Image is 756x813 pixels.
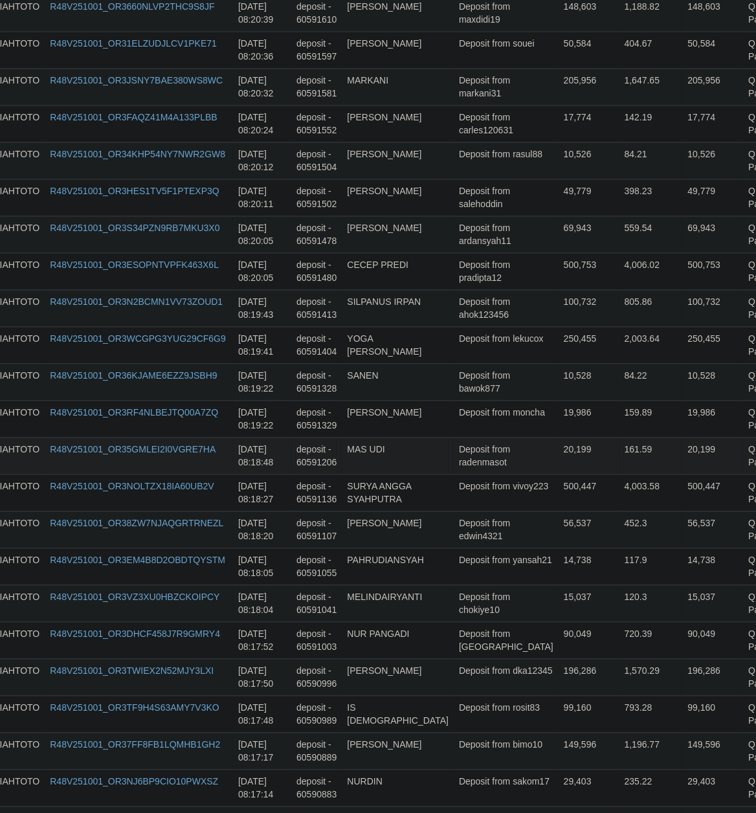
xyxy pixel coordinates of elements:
[233,769,291,806] td: [DATE] 08:17:14
[619,105,683,142] td: 142.19
[559,252,619,289] td: 500,753
[50,665,214,676] a: R48V251001_OR3TWIEX2N52MJY3LXI
[619,142,683,179] td: 84.21
[233,658,291,695] td: [DATE] 08:17:50
[342,31,454,68] td: [PERSON_NAME]
[342,363,454,400] td: SANEN
[342,252,454,289] td: CECEP PREDI
[454,363,559,400] td: Deposit from bawok877
[682,31,743,68] td: 50,584
[342,216,454,252] td: [PERSON_NAME]
[454,732,559,769] td: Deposit from bimo10
[233,400,291,437] td: [DATE] 08:19:22
[342,326,454,363] td: YOGA [PERSON_NAME]
[291,326,342,363] td: deposit - 60591404
[233,363,291,400] td: [DATE] 08:19:22
[454,252,559,289] td: Deposit from pradipta12
[233,289,291,326] td: [DATE] 08:19:43
[291,658,342,695] td: deposit - 60590996
[619,400,683,437] td: 159.89
[291,142,342,179] td: deposit - 60591504
[342,621,454,658] td: NUR PANGADI
[233,437,291,474] td: [DATE] 08:18:48
[50,223,219,233] a: R48V251001_OR3S34PZN9RB7MKU3X0
[454,695,559,732] td: Deposit from rosit83
[50,776,218,786] a: R48V251001_OR3NJ6BP9CIO10PWXSZ
[559,400,619,437] td: 19,986
[233,105,291,142] td: [DATE] 08:20:24
[50,518,223,528] a: R48V251001_OR38ZW7NJAQGRTRNEZL
[291,363,342,400] td: deposit - 60591328
[454,400,559,437] td: Deposit from moncha
[454,289,559,326] td: Deposit from ahok123456
[559,732,619,769] td: 149,596
[682,732,743,769] td: 149,596
[233,68,291,105] td: [DATE] 08:20:32
[342,105,454,142] td: [PERSON_NAME]
[50,75,223,85] a: R48V251001_OR3JSNY7BAE380WS8WC
[50,629,220,639] a: R48V251001_OR3DHCF458J7R9GMRY4
[682,326,743,363] td: 250,455
[559,437,619,474] td: 20,199
[233,474,291,511] td: [DATE] 08:18:27
[559,326,619,363] td: 250,455
[233,179,291,216] td: [DATE] 08:20:11
[682,548,743,585] td: 14,738
[50,186,219,196] a: R48V251001_OR3HES1TV5F1PTEXP3Q
[454,769,559,806] td: Deposit from sakom17
[619,363,683,400] td: 84.22
[619,289,683,326] td: 805.86
[342,68,454,105] td: MARKANI
[233,252,291,289] td: [DATE] 08:20:05
[342,142,454,179] td: [PERSON_NAME]
[559,31,619,68] td: 50,584
[291,511,342,548] td: deposit - 60591107
[291,585,342,621] td: deposit - 60591041
[50,444,216,454] a: R48V251001_OR35GMLEI2I0VGRE7HA
[291,769,342,806] td: deposit - 60590883
[619,769,683,806] td: 235.22
[682,216,743,252] td: 69,943
[342,732,454,769] td: [PERSON_NAME]
[233,142,291,179] td: [DATE] 08:20:12
[50,333,226,344] a: R48V251001_OR3WCGPG3YUG29CF6G9
[342,474,454,511] td: SURYA ANGGA SYAHPUTRA
[291,621,342,658] td: deposit - 60591003
[619,68,683,105] td: 1,647.65
[233,216,291,252] td: [DATE] 08:20:05
[682,179,743,216] td: 49,779
[682,511,743,548] td: 56,537
[50,38,217,49] a: R48V251001_OR31ELZUDJLCV1PKE71
[50,555,225,565] a: R48V251001_OR3EM4B8D2OBDTQYSTM
[454,216,559,252] td: Deposit from ardansyah11
[291,216,342,252] td: deposit - 60591478
[50,370,217,381] a: R48V251001_OR36KJAME6EZZ9JSBH9
[454,437,559,474] td: Deposit from radenmasot
[559,658,619,695] td: 196,286
[454,326,559,363] td: Deposit from lekucox
[454,511,559,548] td: Deposit from edwin4321
[559,474,619,511] td: 500,447
[559,769,619,806] td: 29,403
[454,585,559,621] td: Deposit from chokiye10
[619,548,683,585] td: 117.9
[342,289,454,326] td: SILPANUS IRPAN
[619,658,683,695] td: 1,570.29
[454,548,559,585] td: Deposit from yansah21
[50,407,218,418] a: R48V251001_OR3RF4NLBEJTQ00A7ZQ
[342,400,454,437] td: [PERSON_NAME]
[619,31,683,68] td: 404.67
[342,695,454,732] td: IS [DEMOGRAPHIC_DATA]
[682,363,743,400] td: 10,528
[50,112,217,122] a: R48V251001_OR3FAQZ41M4A133PLBB
[559,511,619,548] td: 56,537
[559,216,619,252] td: 69,943
[342,658,454,695] td: [PERSON_NAME]
[619,621,683,658] td: 720.39
[559,142,619,179] td: 10,526
[619,732,683,769] td: 1,196.77
[454,621,559,658] td: Deposit from [GEOGRAPHIC_DATA]
[233,585,291,621] td: [DATE] 08:18:04
[559,289,619,326] td: 100,732
[291,31,342,68] td: deposit - 60591597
